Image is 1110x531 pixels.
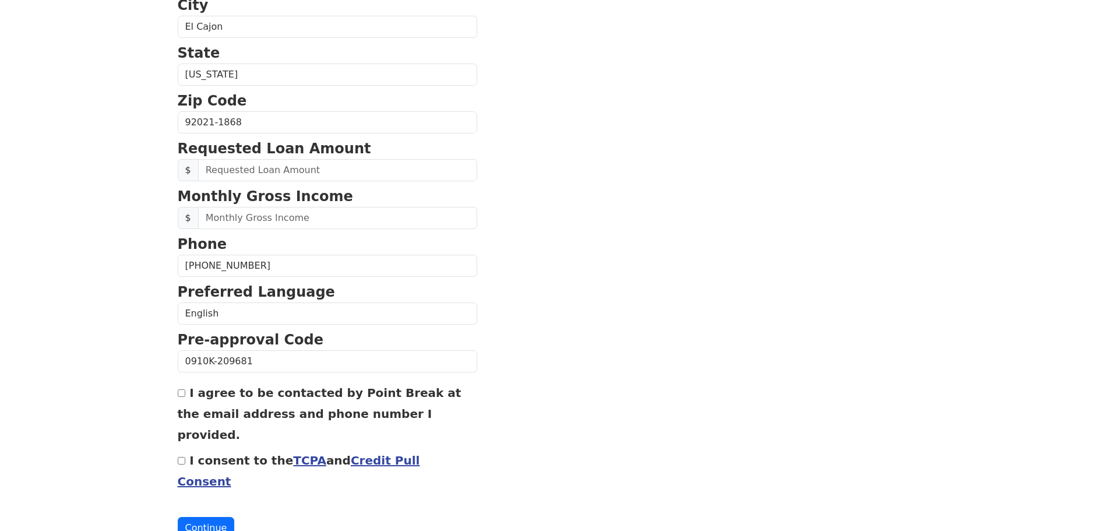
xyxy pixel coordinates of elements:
strong: Phone [178,236,227,252]
label: I agree to be contacted by Point Break at the email address and phone number I provided. [178,386,461,442]
span: $ [178,159,199,181]
input: Phone [178,255,477,277]
strong: Pre-approval Code [178,332,324,348]
input: Monthly Gross Income [198,207,477,229]
input: Pre-approval Code [178,350,477,372]
span: $ [178,207,199,229]
strong: State [178,45,220,61]
input: Zip Code [178,111,477,133]
input: City [178,16,477,38]
strong: Requested Loan Amount [178,140,371,157]
a: TCPA [293,453,326,467]
input: Requested Loan Amount [198,159,477,181]
strong: Zip Code [178,93,247,109]
strong: Preferred Language [178,284,335,300]
label: I consent to the and [178,453,420,488]
p: Monthly Gross Income [178,186,477,207]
